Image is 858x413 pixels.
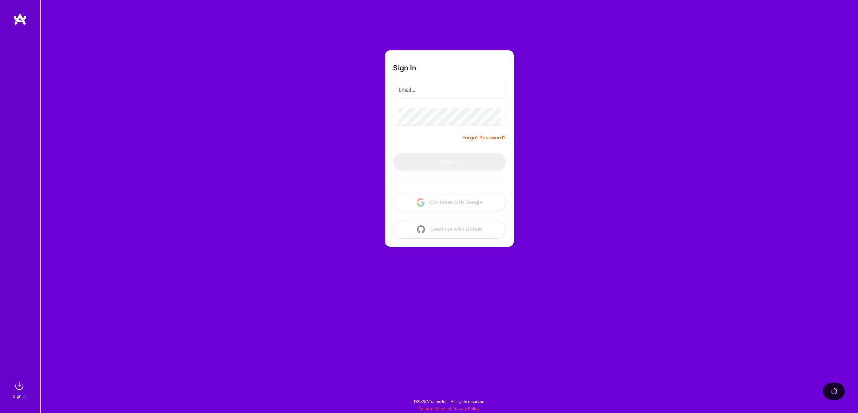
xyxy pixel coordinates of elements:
img: logo [13,13,27,25]
a: Privacy Policy [452,406,480,411]
img: icon [417,225,425,233]
a: Forgot Password? [462,134,506,142]
img: loading [830,387,838,395]
input: Email... [399,81,500,98]
a: sign inSign In [14,379,26,400]
button: Sign In [393,153,506,171]
a: Terms of Service [419,406,450,411]
div: © 2025 ATeams Inc., All rights reserved. [40,393,858,410]
button: Continue with Github [393,220,506,239]
img: icon [417,198,425,206]
h3: Sign In [393,64,416,72]
div: Sign In [13,393,26,400]
span: | [419,406,480,411]
button: Continue with Google [393,193,506,212]
img: sign in [13,379,26,393]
